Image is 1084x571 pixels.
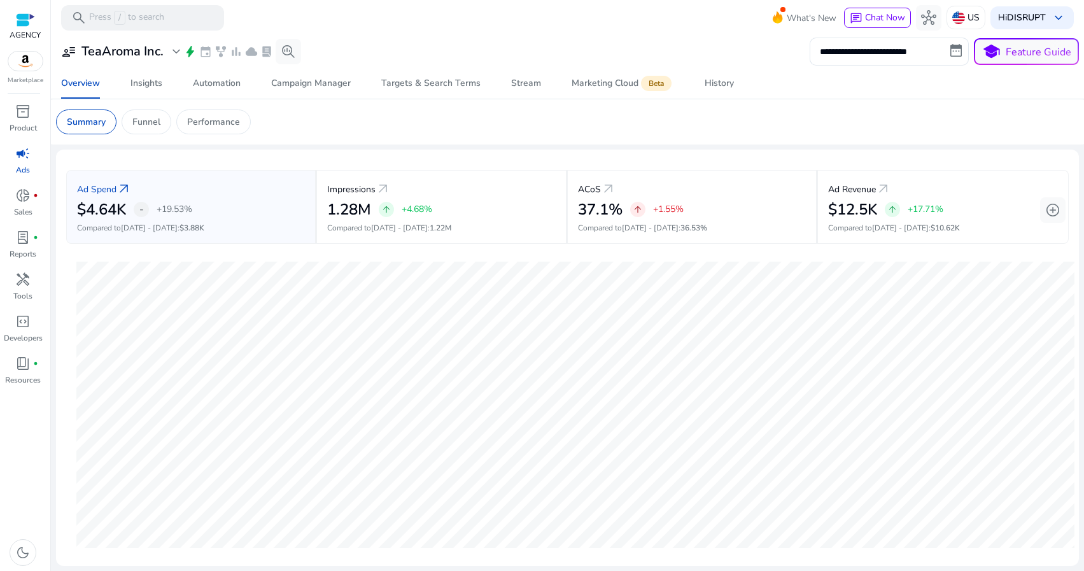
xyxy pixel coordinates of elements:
[132,115,160,129] p: Funnel
[828,183,876,196] p: Ad Revenue
[787,7,836,29] span: What's New
[653,205,684,214] p: +1.55%
[381,204,391,215] span: arrow_upward
[633,204,643,215] span: arrow_upward
[61,44,76,59] span: user_attributes
[8,76,43,85] p: Marketplace
[916,5,941,31] button: hub
[271,79,351,88] div: Campaign Manager
[199,45,212,58] span: event
[982,43,1001,61] span: school
[327,201,371,219] h2: 1.28M
[511,79,541,88] div: Stream
[641,76,672,91] span: Beta
[15,356,31,371] span: book_4
[15,314,31,329] span: code_blocks
[157,205,192,214] p: +19.53%
[402,205,432,214] p: +4.68%
[998,13,1046,22] p: Hi
[952,11,965,24] img: us.svg
[931,223,960,233] span: $10.62K
[850,12,862,25] span: chat
[215,45,227,58] span: family_history
[33,361,38,366] span: fiber_manual_record
[230,45,243,58] span: bar_chart
[15,188,31,203] span: donut_small
[921,10,936,25] span: hub
[974,38,1079,65] button: schoolFeature Guide
[193,79,241,88] div: Automation
[376,181,391,197] a: arrow_outward
[130,79,162,88] div: Insights
[71,10,87,25] span: search
[908,205,943,214] p: +17.71%
[1051,10,1066,25] span: keyboard_arrow_down
[81,44,164,59] h3: TeaAroma Inc.
[1006,45,1071,60] p: Feature Guide
[281,44,296,59] span: search_insights
[371,223,428,233] span: [DATE] - [DATE]
[245,45,258,58] span: cloud
[121,223,178,233] span: [DATE] - [DATE]
[187,115,240,129] p: Performance
[1007,11,1046,24] b: DISRUPT
[33,193,38,198] span: fiber_manual_record
[705,79,734,88] div: History
[276,39,301,64] button: search_insights
[15,146,31,161] span: campaign
[33,235,38,240] span: fiber_manual_record
[15,230,31,245] span: lab_profile
[16,164,30,176] p: Ads
[680,223,707,233] span: 36.53%
[5,374,41,386] p: Resources
[10,248,36,260] p: Reports
[578,222,806,234] p: Compared to :
[114,11,125,25] span: /
[77,222,305,234] p: Compared to :
[184,45,197,58] span: bolt
[327,183,376,196] p: Impressions
[876,181,891,197] a: arrow_outward
[968,6,980,29] p: US
[887,204,897,215] span: arrow_upward
[89,11,164,25] p: Press to search
[865,11,905,24] span: Chat Now
[430,223,451,233] span: 1.22M
[4,332,43,344] p: Developers
[828,222,1058,234] p: Compared to :
[179,223,204,233] span: $3.88K
[67,115,106,129] p: Summary
[61,79,100,88] div: Overview
[139,202,144,217] span: -
[77,201,126,219] h2: $4.64K
[14,206,32,218] p: Sales
[8,52,43,71] img: amazon.svg
[260,45,273,58] span: lab_profile
[828,201,877,219] h2: $12.5K
[327,222,556,234] p: Compared to :
[601,181,616,197] a: arrow_outward
[1045,202,1060,218] span: add_circle
[622,223,679,233] span: [DATE] - [DATE]
[77,183,116,196] p: Ad Spend
[169,44,184,59] span: expand_more
[10,122,37,134] p: Product
[578,183,601,196] p: ACoS
[10,29,41,41] p: AGENCY
[13,290,32,302] p: Tools
[15,104,31,119] span: inventory_2
[15,545,31,560] span: dark_mode
[381,79,481,88] div: Targets & Search Terms
[578,201,623,219] h2: 37.1%
[872,223,929,233] span: [DATE] - [DATE]
[844,8,911,28] button: chatChat Now
[15,272,31,287] span: handyman
[572,78,674,88] div: Marketing Cloud
[1040,197,1066,223] button: add_circle
[116,181,132,197] a: arrow_outward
